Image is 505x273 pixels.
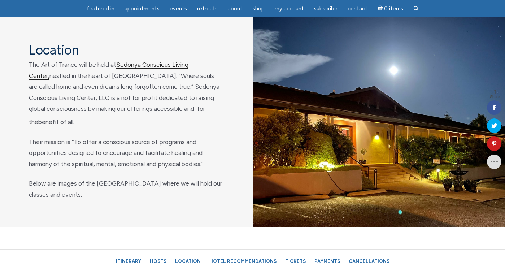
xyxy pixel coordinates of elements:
a: About [223,2,247,16]
a: Contact [343,2,372,16]
a: Payments [311,255,344,268]
p: Below are images of the [GEOGRAPHIC_DATA] where we will hold our classes and events. [29,178,224,200]
h4: Location [29,42,224,58]
a: My Account [270,2,308,16]
span: About [228,5,243,12]
span: The Art of Trance will be held at nestled in the heart of [GEOGRAPHIC_DATA]. “Where souls are cal... [29,61,219,126]
span: Their mission is “To offer a conscious source of programs and opportunities designed to encourage... [29,138,204,168]
a: Cancellations [345,255,393,268]
span: Shares [490,95,501,99]
a: Retreats [193,2,222,16]
a: Events [165,2,191,16]
a: Hotel Recommendations [206,255,280,268]
a: Cart0 items [373,1,408,16]
span: Events [170,5,187,12]
span: Shop [253,5,265,12]
a: Appointments [120,2,164,16]
i: Cart [378,5,384,12]
span: Retreats [197,5,218,12]
a: Tickets [282,255,309,268]
a: Shop [248,2,269,16]
span: Subscribe [314,5,338,12]
a: Itinerary [112,255,145,268]
span: Appointments [125,5,160,12]
a: featured in [82,2,119,16]
a: Hosts [146,255,170,268]
span: 1 [490,89,501,95]
span: 0 items [384,6,403,12]
span: benefit of all. [38,118,74,126]
a: Location [171,255,204,268]
span: featured in [87,5,114,12]
a: Sedonya Conscious Living Center, [29,61,188,80]
a: Subscribe [310,2,342,16]
span: My Account [275,5,304,12]
span: Contact [348,5,367,12]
